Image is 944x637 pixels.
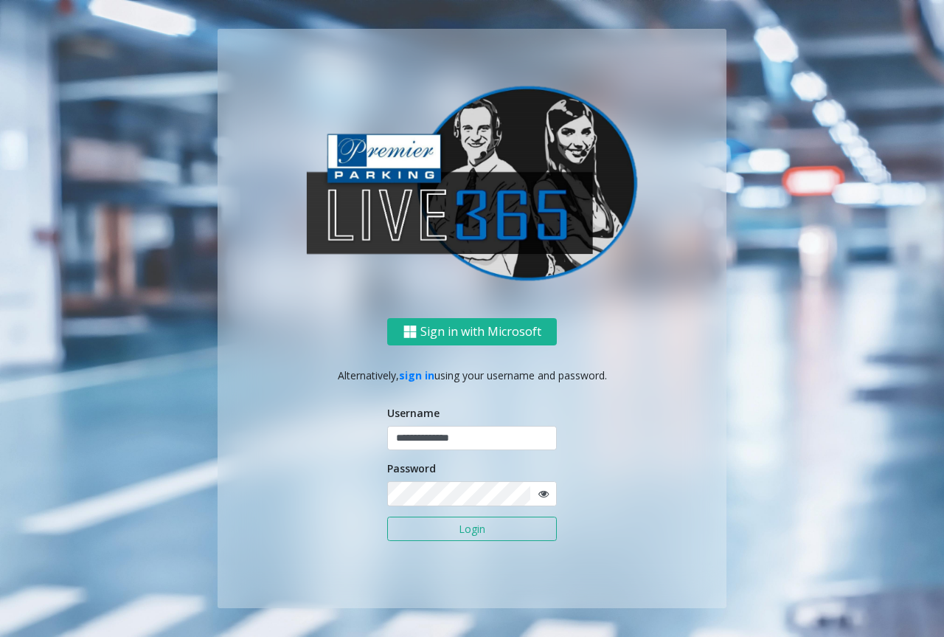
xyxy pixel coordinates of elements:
[399,368,434,382] a: sign in
[387,318,557,345] button: Sign in with Microsoft
[387,517,557,542] button: Login
[232,368,712,383] p: Alternatively, using your username and password.
[387,405,440,421] label: Username
[387,461,436,476] label: Password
